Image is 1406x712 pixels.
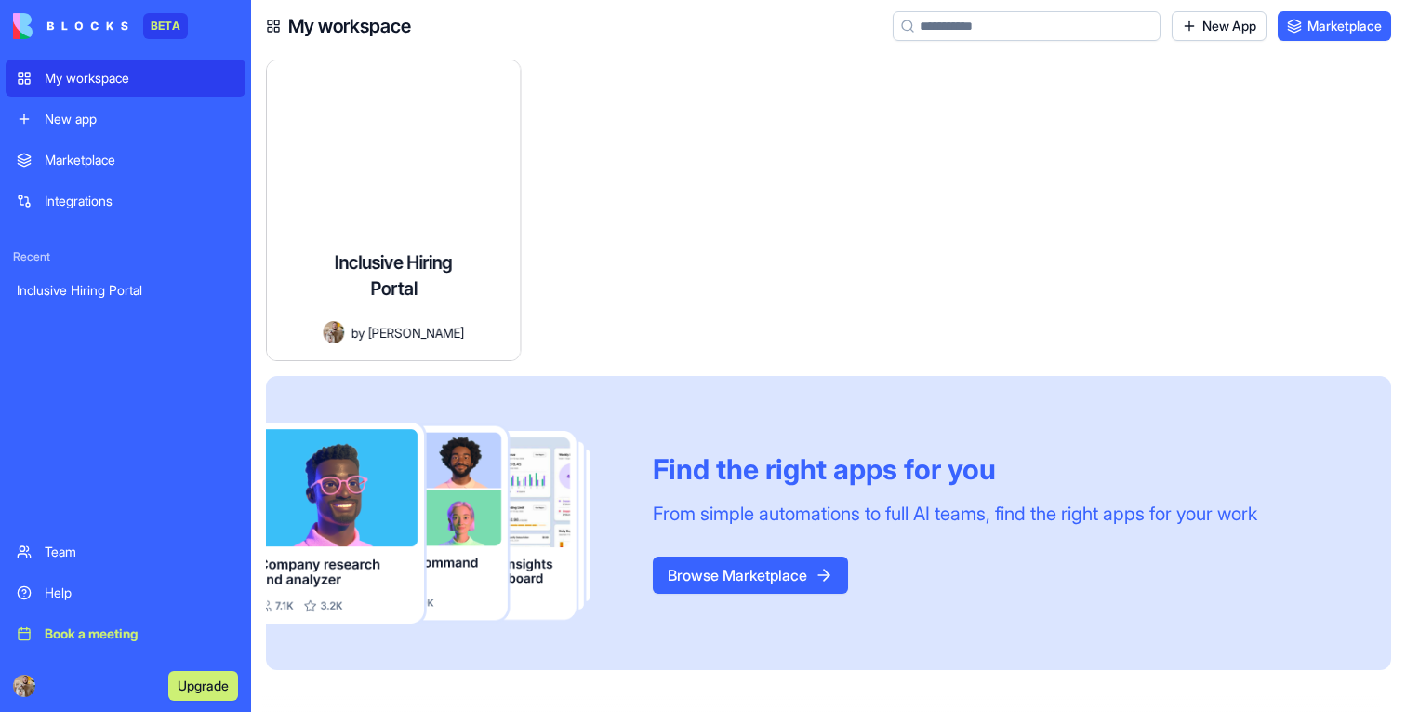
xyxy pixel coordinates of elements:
[17,281,234,300] div: Inclusive Hiring Portal
[45,151,234,169] div: Marketplace
[324,249,464,302] h4: Inclusive Hiring Portal
[45,110,234,128] div: New app
[6,249,245,264] span: Recent
[6,574,245,611] a: Help
[1278,11,1391,41] a: Marketplace
[45,543,234,561] div: Team
[13,13,128,39] img: logo
[1172,11,1267,41] a: New App
[6,141,245,179] a: Marketplace
[6,60,245,97] a: My workspace
[13,13,188,39] a: BETA
[45,192,234,210] div: Integrations
[288,13,411,39] h4: My workspace
[168,676,238,694] a: Upgrade
[6,182,245,220] a: Integrations
[6,533,245,571] a: Team
[653,566,848,584] a: Browse Marketplace
[324,321,345,343] img: Avatar
[143,13,188,39] div: BETA
[45,69,234,87] div: My workspace
[13,675,35,697] img: ACg8ocK8DK7VFEuUNZlzAPUVkJvuYpEjKZfk0tkXR3ES_8b0G6X92vYI=s96-c
[368,323,464,343] span: [PERSON_NAME]
[653,452,1257,486] div: Find the right apps for you
[45,584,234,602] div: Help
[45,625,234,643] div: Book a meeting
[266,60,536,361] a: Inclusive Hiring PortalAvatarby[PERSON_NAME]
[168,671,238,701] button: Upgrade
[653,501,1257,527] div: From simple automations to full AI teams, find the right apps for your work
[6,615,245,652] a: Book a meeting
[6,101,245,138] a: New app
[653,557,848,594] button: Browse Marketplace
[6,272,245,309] a: Inclusive Hiring Portal
[351,323,365,343] span: by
